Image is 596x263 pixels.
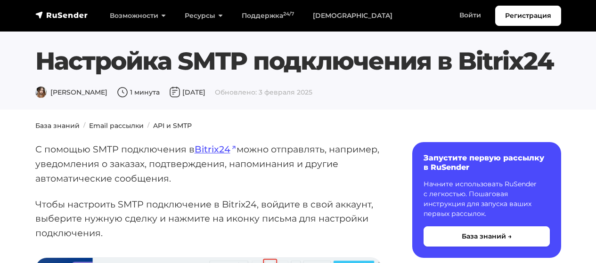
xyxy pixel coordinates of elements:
[303,6,402,25] a: [DEMOGRAPHIC_DATA]
[424,153,550,171] h6: Запустите первую рассылку в RuSender
[195,143,237,155] a: Bitrix24
[450,6,490,25] a: Войти
[495,6,561,26] a: Регистрация
[35,88,107,96] span: [PERSON_NAME]
[169,87,180,98] img: Дата публикации
[215,88,312,96] span: Обновлено: 3 февраля 2025
[100,6,175,25] a: Возможности
[175,6,232,25] a: Ресурсы
[35,10,88,20] img: RuSender
[232,6,303,25] a: Поддержка24/7
[117,87,128,98] img: Время чтения
[169,88,205,96] span: [DATE]
[424,179,550,219] p: Начните использовать RuSender с легкостью. Пошаговая инструкция для запуска ваших первых рассылок.
[153,121,192,130] a: API и SMTP
[35,47,561,76] h1: Настройка SMTP подключения в Bitrix24
[412,142,561,257] a: Запустите первую рассылку в RuSender Начните использовать RuSender с легкостью. Пошаговая инструк...
[30,121,567,131] nav: breadcrumb
[117,88,160,96] span: 1 минута
[283,11,294,17] sup: 24/7
[424,226,550,247] button: База знаний →
[35,142,382,185] p: С помощью SMTP подключения в можно отправлять, например, уведомления о заказах, подтверждения, на...
[35,197,382,240] p: Чтобы настроить SMTP подключение в Bitrix24, войдите в свой аккаунт, выберите нужную сделку и наж...
[35,121,80,130] a: База знаний
[89,121,144,130] a: Email рассылки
